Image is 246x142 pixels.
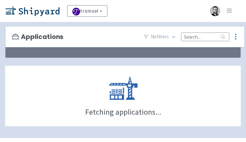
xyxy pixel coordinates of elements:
[181,33,229,41] input: Search...
[151,33,169,41] span: No filter s
[85,108,161,116] div: Fetching applications...
[67,5,107,17] a: trainual
[12,33,63,41] h3: Applications
[5,6,59,16] img: Shipyard logo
